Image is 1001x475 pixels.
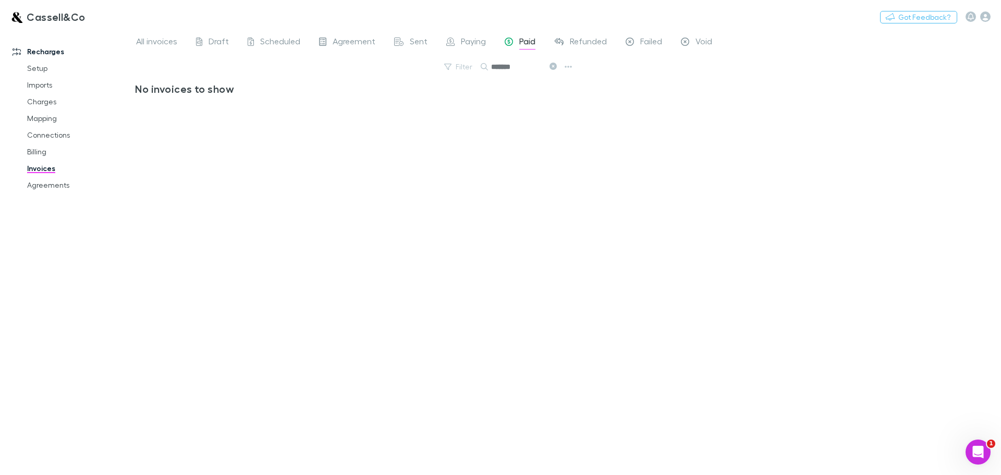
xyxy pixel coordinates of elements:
[410,36,428,50] span: Sent
[333,36,375,50] span: Agreement
[260,36,300,50] span: Scheduled
[27,10,86,23] h3: Cassell&Co
[987,440,995,448] span: 1
[136,36,177,50] span: All invoices
[4,4,92,29] a: Cassell&Co
[461,36,486,50] span: Paying
[17,77,141,93] a: Imports
[17,143,141,160] a: Billing
[695,36,712,50] span: Void
[439,60,479,73] button: Filter
[570,36,607,50] span: Refunded
[17,160,141,177] a: Invoices
[17,93,141,110] a: Charges
[17,60,141,77] a: Setup
[135,82,567,95] h3: No invoices to show
[10,10,22,23] img: Cassell&Co's Logo
[640,36,662,50] span: Failed
[17,127,141,143] a: Connections
[519,36,535,50] span: Paid
[17,177,141,193] a: Agreements
[2,43,141,60] a: Recharges
[209,36,229,50] span: Draft
[966,440,991,465] iframe: Intercom live chat
[17,110,141,127] a: Mapping
[880,11,957,23] button: Got Feedback?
